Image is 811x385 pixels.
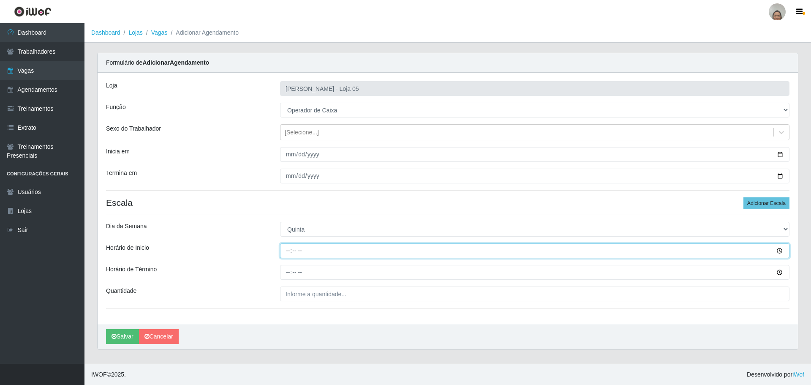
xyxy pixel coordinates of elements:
input: 00/00/0000 [280,169,789,183]
div: Formulário de [98,53,798,73]
a: Vagas [151,29,168,36]
label: Função [106,103,126,112]
label: Inicia em [106,147,130,156]
strong: Adicionar Agendamento [142,59,209,66]
input: Informe a quantidade... [280,287,789,301]
label: Loja [106,81,117,90]
input: 00/00/0000 [280,147,789,162]
label: Horário de Inicio [106,243,149,252]
img: CoreUI Logo [14,6,52,17]
button: Adicionar Escala [743,197,789,209]
label: Horário de Término [106,265,157,274]
nav: breadcrumb [84,23,811,43]
a: Dashboard [91,29,120,36]
label: Quantidade [106,287,136,295]
label: Sexo do Trabalhador [106,124,161,133]
h4: Escala [106,197,789,208]
span: © 2025 . [91,370,126,379]
div: [Selecione...] [285,128,319,137]
label: Dia da Semana [106,222,147,231]
span: IWOF [91,371,107,378]
li: Adicionar Agendamento [167,28,239,37]
a: Cancelar [139,329,179,344]
a: iWof [792,371,804,378]
input: 00:00 [280,265,789,280]
a: Lojas [128,29,142,36]
input: 00:00 [280,243,789,258]
span: Desenvolvido por [747,370,804,379]
label: Termina em [106,169,137,177]
button: Salvar [106,329,139,344]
